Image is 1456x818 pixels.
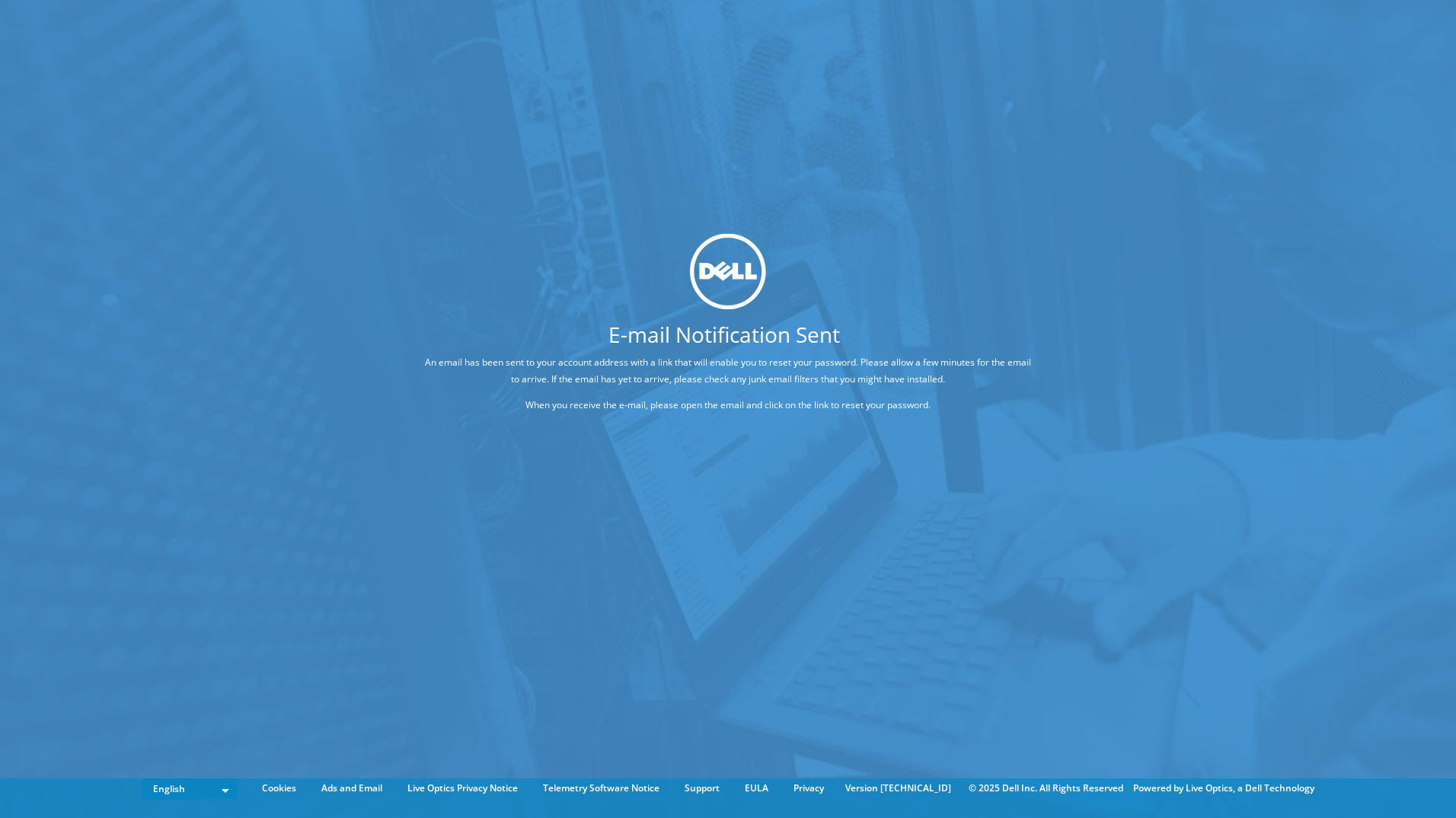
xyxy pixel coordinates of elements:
[251,780,308,797] a: Cookies
[364,324,1084,345] h1: E-mail Notification Sent
[733,780,780,797] a: EULA
[421,354,1035,388] p: An email has been sent to your account address with a link that will enable you to reset your pas...
[396,780,529,797] a: Live Optics Privacy Notice
[961,780,1131,797] li: © 2025 Dell Inc. All Rights Reserved
[673,780,731,797] a: Support
[1133,780,1314,797] li: Powered by Live Optics, a Dell Technology
[532,780,671,797] a: Telemetry Software Notice
[782,780,835,797] a: Privacy
[838,780,959,797] li: Version [TECHNICAL_ID]
[690,233,766,309] img: dell_svg_logo.svg
[421,397,1035,414] p: When you receive the e-mail, please open the email and click on the link to reset your password.
[310,780,394,797] a: Ads and Email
